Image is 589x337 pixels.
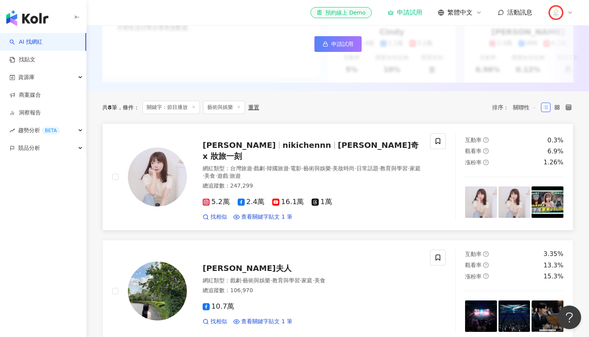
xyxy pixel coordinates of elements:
span: 電影 [290,165,301,171]
div: 網紅類型 ： [203,277,421,285]
span: · [241,277,243,284]
a: 查看關鍵字貼文 1 筆 [233,318,292,326]
a: 預約線上 Demo [310,7,372,18]
span: nikichennn [282,140,331,150]
div: 重置 [248,104,259,110]
span: 互動率 [465,251,482,257]
iframe: Help Scout Beacon - Open [558,306,581,329]
img: logo [6,10,48,26]
span: 2.4萬 [238,198,265,206]
span: 遊戲 [217,173,228,179]
a: 洞察報告 [9,109,41,117]
div: 共 筆 [102,104,117,110]
div: BETA [42,127,60,134]
span: · [300,277,301,284]
span: 藝術與娛樂 [303,165,331,171]
img: post-image [499,186,530,218]
span: · [408,165,409,171]
div: 總追蹤數 ： 247,299 [203,182,421,190]
span: 旅遊 [230,173,241,179]
a: 商案媒合 [9,91,41,99]
div: 網紅類型 ： [203,165,421,180]
span: question-circle [483,262,489,268]
span: question-circle [483,273,489,279]
span: 美妝時尚 [332,165,355,171]
span: 趨勢分析 [18,122,60,139]
img: post-image [465,186,497,218]
span: · [203,173,204,179]
div: 13.3% [543,261,563,270]
a: 找相似 [203,213,227,221]
span: · [289,165,290,171]
span: 1萬 [312,198,332,206]
a: KOL Avatar[PERSON_NAME]nikichennn[PERSON_NAME]奇 x 妝旅一刻網紅類型：台灣旅遊·戲劇·韓國旅遊·電影·藝術與娛樂·美妝時尚·日常話題·教育與學習·... [102,123,573,231]
span: 活動訊息 [507,9,532,16]
div: 總追蹤數 ： 106,970 [203,287,421,295]
a: 申請試用 [314,36,362,52]
span: 資源庫 [18,68,35,86]
span: question-circle [483,137,489,143]
span: 競品分析 [18,139,40,157]
span: question-circle [483,148,489,154]
span: 美食 [314,277,325,284]
a: 找相似 [203,318,227,326]
span: · [228,173,230,179]
span: · [270,277,272,284]
span: · [379,165,380,171]
a: 查看關鍵字貼文 1 筆 [233,213,292,221]
span: question-circle [483,160,489,165]
img: KOL Avatar [128,147,187,206]
div: 排序： [492,101,541,114]
span: 查看關鍵字貼文 1 筆 [241,318,292,326]
img: KOL Avatar [128,261,187,320]
img: post-image [499,300,530,332]
img: post-image [532,300,563,332]
span: [PERSON_NAME]夫人 [203,263,292,273]
span: 日常話題 [356,165,379,171]
span: · [265,165,266,171]
span: 戲劇 [230,277,241,284]
span: · [331,165,332,171]
span: 10.7萬 [203,302,234,311]
span: 互動率 [465,137,482,143]
span: 漲粉率 [465,159,482,166]
div: 15.3% [543,272,563,281]
a: searchAI 找網紅 [9,38,42,46]
img: post-image [465,300,497,332]
div: 6.9% [547,147,563,156]
span: 教育與學習 [380,165,408,171]
span: · [301,165,303,171]
span: · [355,165,356,171]
span: 家庭 [301,277,312,284]
span: [PERSON_NAME]奇 x 妝旅一刻 [203,140,419,161]
a: 找貼文 [9,56,35,64]
span: 關聯性 [513,101,537,114]
span: 韓國旅遊 [267,165,289,171]
span: 查看關鍵字貼文 1 筆 [241,213,292,221]
span: 關鍵字：節目播放 [142,101,200,114]
span: [PERSON_NAME] [203,140,276,150]
span: 美食 [204,173,215,179]
span: 找相似 [210,213,227,221]
span: 台灣旅遊 [230,165,252,171]
span: · [215,173,217,179]
span: 藝術與娛樂 [243,277,270,284]
span: 觀看率 [465,262,482,268]
span: 8 [108,104,112,110]
div: 1.26% [543,158,563,167]
img: %E9%9A%A8%E5%BD%A2%E5%89%B5%E6%84%8F_logo_1200x1200.png [548,5,563,20]
div: 3.35% [543,250,563,258]
span: 條件 ： [117,104,139,110]
span: 教育與學習 [272,277,300,284]
a: 申請試用 [388,9,422,17]
div: 預約線上 Demo [317,9,366,17]
span: · [252,165,254,171]
span: 找相似 [210,318,227,326]
img: post-image [532,186,563,218]
span: question-circle [483,251,489,257]
span: 漲粉率 [465,273,482,280]
span: 繁體中文 [447,8,473,17]
span: 家庭 [410,165,421,171]
span: 16.1萬 [272,198,304,206]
